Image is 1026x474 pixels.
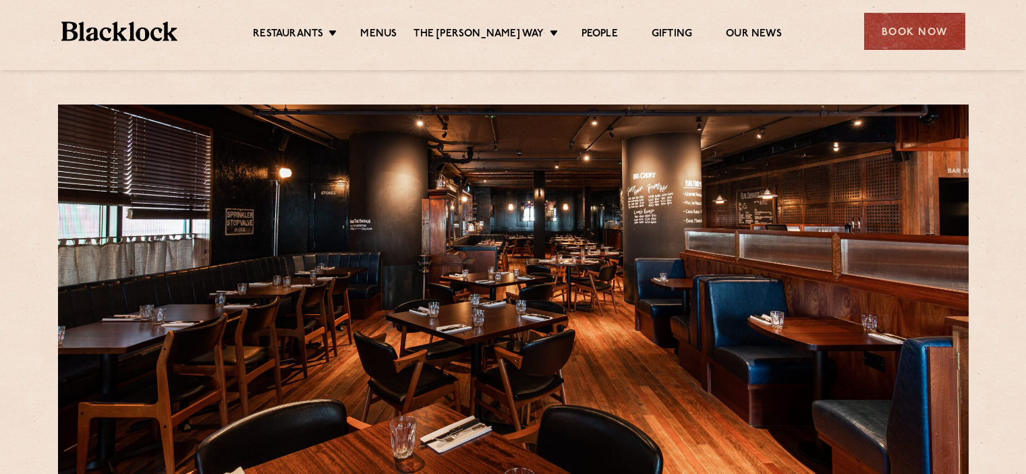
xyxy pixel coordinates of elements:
a: The [PERSON_NAME] Way [414,28,544,42]
a: Restaurants [253,28,323,42]
a: Menus [360,28,397,42]
a: Our News [726,28,782,42]
a: Gifting [652,28,692,42]
div: Book Now [864,13,965,50]
img: BL_Textured_Logo-footer-cropped.svg [61,22,178,41]
a: People [581,28,618,42]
